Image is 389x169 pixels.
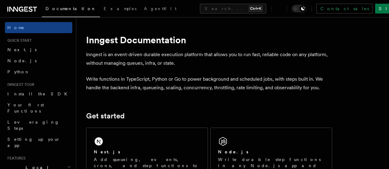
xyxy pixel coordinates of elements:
a: Next.js [5,44,72,55]
span: Home [7,25,25,31]
span: Install the SDK [7,91,71,96]
a: Setting up your app [5,134,72,151]
span: Documentation [46,6,96,11]
span: Node.js [7,58,37,63]
span: Examples [104,6,137,11]
p: Write functions in TypeScript, Python or Go to power background and scheduled jobs, with steps bu... [86,75,332,92]
a: Your first Functions [5,99,72,117]
a: Get started [86,112,125,120]
button: Search...Ctrl+K [200,4,266,13]
p: Inngest is an event-driven durable execution platform that allows you to run fast, reliable code ... [86,50,332,67]
a: Examples [100,2,140,17]
a: Contact sales [316,4,373,13]
span: Quick start [5,38,32,43]
span: AgentKit [144,6,177,11]
h1: Inngest Documentation [86,34,332,45]
h2: Next.js [94,149,120,155]
h2: Node.js [218,149,248,155]
span: Setting up your app [7,137,60,148]
kbd: Ctrl+K [249,6,263,12]
span: Your first Functions [7,102,44,113]
span: Python [7,69,30,74]
a: AgentKit [140,2,180,17]
a: Node.js [5,55,72,66]
a: Leveraging Steps [5,117,72,134]
a: Home [5,22,72,33]
span: Leveraging Steps [7,120,59,131]
button: Toggle dark mode [292,5,307,12]
span: Inngest tour [5,82,34,87]
a: Documentation [42,2,100,17]
span: Features [5,156,26,161]
a: Python [5,66,72,77]
span: Next.js [7,47,37,52]
a: Install the SDK [5,88,72,99]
